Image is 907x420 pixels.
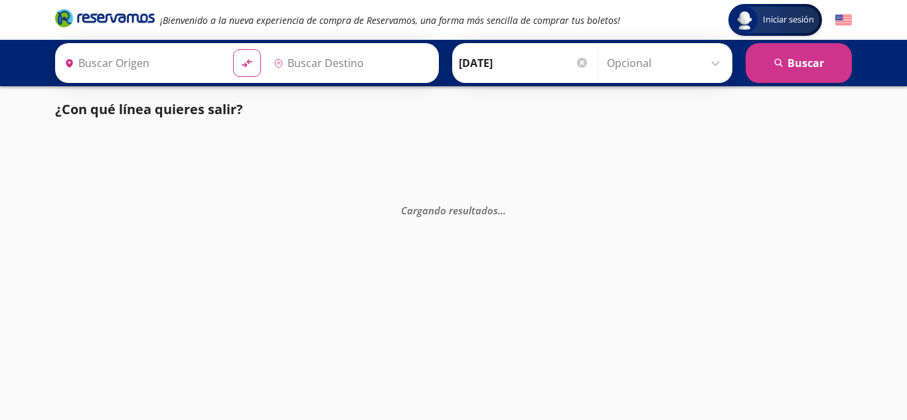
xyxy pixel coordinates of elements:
input: Opcional [607,46,726,80]
input: Buscar Destino [268,46,432,80]
em: ¡Bienvenido a la nueva experiencia de compra de Reservamos, una forma más sencilla de comprar tus... [160,14,620,27]
button: Buscar [746,43,852,83]
span: Iniciar sesión [758,13,819,27]
button: English [835,12,852,29]
em: Cargando resultados [401,203,506,216]
a: Brand Logo [55,8,155,32]
span: . [501,203,503,216]
span: . [503,203,506,216]
span: . [498,203,501,216]
input: Buscar Origen [59,46,222,80]
i: Brand Logo [55,8,155,28]
input: Elegir Fecha [459,46,589,80]
p: ¿Con qué línea quieres salir? [55,100,243,119]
